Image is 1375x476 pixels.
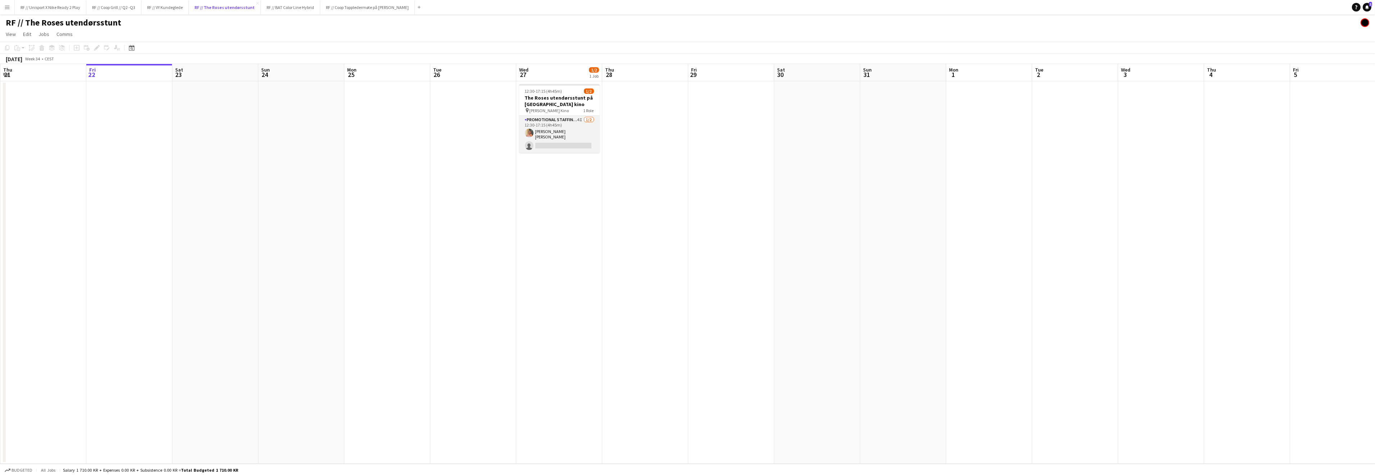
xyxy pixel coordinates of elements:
[1121,67,1130,73] span: Wed
[189,0,261,14] button: RF // The Roses utendørsstunt
[862,70,872,79] span: 31
[56,31,73,37] span: Comms
[584,108,594,113] span: 1 Role
[948,70,958,79] span: 1
[54,29,76,39] a: Comms
[1207,67,1216,73] span: Thu
[1369,2,1372,6] span: 1
[1120,70,1130,79] span: 3
[1034,70,1043,79] span: 2
[519,116,600,153] app-card-role: Promotional Staffing (Brand Ambassadors)4I1/212:30-17:15 (4h45m)[PERSON_NAME] [PERSON_NAME]
[690,70,697,79] span: 29
[261,67,270,73] span: Sun
[1292,70,1299,79] span: 5
[605,67,614,73] span: Thu
[1206,70,1216,79] span: 4
[691,67,697,73] span: Fri
[2,70,12,79] span: 21
[181,467,238,473] span: Total Budgeted 1 710.00 KR
[3,29,19,39] a: View
[1363,3,1371,12] a: 1
[589,73,599,79] div: 1 Job
[346,70,357,79] span: 25
[6,31,16,37] span: View
[604,70,614,79] span: 28
[949,67,958,73] span: Mon
[320,0,415,14] button: RF // Coop Toppledermøte på [PERSON_NAME]
[6,17,121,28] h1: RF // The Roses utendørsstunt
[20,29,34,39] a: Edit
[141,0,189,14] button: RF // VY Kundeglede
[88,70,96,79] span: 22
[1035,67,1043,73] span: Tue
[776,70,785,79] span: 30
[530,108,569,113] span: [PERSON_NAME] Kino
[23,31,31,37] span: Edit
[519,95,600,107] h3: The Roses utendørsstunt på [GEOGRAPHIC_DATA] kino
[24,56,42,61] span: Week 34
[86,0,141,14] button: RF // Coop Grill // Q2 -Q3
[1293,67,1299,73] span: Fri
[432,70,441,79] span: 26
[45,56,54,61] div: CEST
[63,467,238,473] div: Salary 1 710.00 KR + Expenses 0.00 KR + Subsistence 0.00 KR =
[863,67,872,73] span: Sun
[519,84,600,153] app-job-card: 12:30-17:15 (4h45m)1/2The Roses utendørsstunt på [GEOGRAPHIC_DATA] kino [PERSON_NAME] Kino1 RoleP...
[3,67,12,73] span: Thu
[12,468,32,473] span: Budgeted
[40,467,57,473] span: All jobs
[38,31,49,37] span: Jobs
[1361,18,1369,27] app-user-avatar: Hin Shing Cheung
[519,67,528,73] span: Wed
[433,67,441,73] span: Tue
[525,88,562,94] span: 12:30-17:15 (4h45m)
[518,70,528,79] span: 27
[777,67,785,73] span: Sat
[260,70,270,79] span: 24
[589,67,599,73] span: 1/2
[6,55,22,63] div: [DATE]
[347,67,357,73] span: Mon
[174,70,183,79] span: 23
[4,466,33,474] button: Budgeted
[584,88,594,94] span: 1/2
[89,67,96,73] span: Fri
[175,67,183,73] span: Sat
[36,29,52,39] a: Jobs
[261,0,320,14] button: RF // BAT Color Line Hybrid
[15,0,86,14] button: RF // Unisport X Nike Ready 2 Play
